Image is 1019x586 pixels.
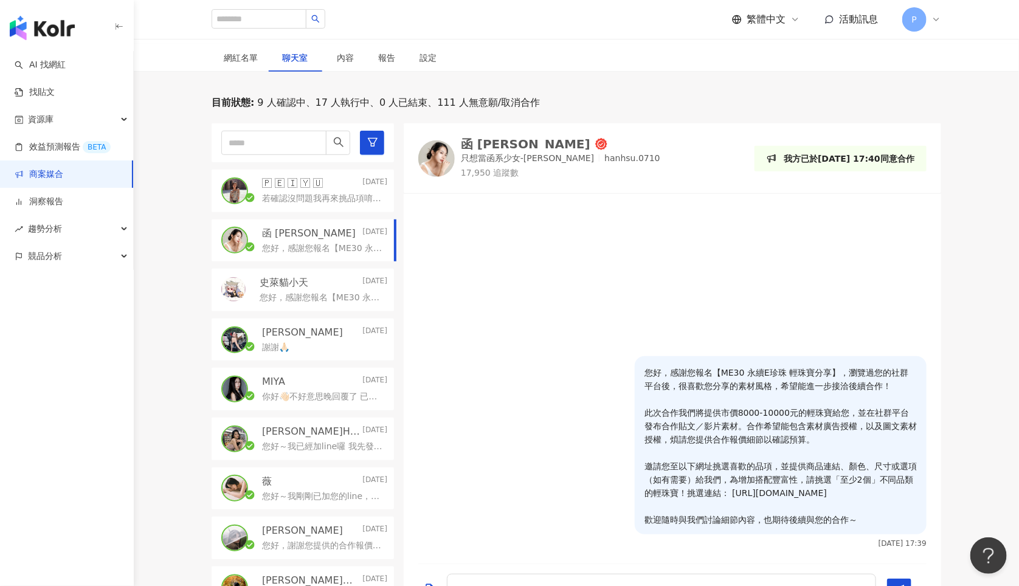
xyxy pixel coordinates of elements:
[784,152,914,165] p: 我方已於[DATE] 17:40同意合作
[262,425,360,438] p: [PERSON_NAME]Hua [PERSON_NAME]
[970,537,1007,574] iframe: Help Scout Beacon - Open
[262,243,382,255] p: 您好，感謝您報名【ME30 永續E珍珠 輕珠寶分享】，瀏覽過您的社群平台後，很喜歡您分享的素材風格，希望能進一步接洽後續合作！ 此次合作我們將提供市價8000-10000元的輕珠寶給您，並在社群...
[362,326,387,339] p: [DATE]
[461,153,594,165] p: 只想當函系少女-[PERSON_NAME]
[378,51,395,64] div: 報告
[262,326,343,339] p: [PERSON_NAME]
[262,227,356,240] p: 函 [PERSON_NAME]
[262,391,382,403] p: 你好👋🏻不好意思晚回覆了 已加LINE
[260,276,308,289] p: 史萊貓小天
[879,539,927,548] p: [DATE] 17:39
[262,524,343,537] p: [PERSON_NAME]
[461,167,660,179] p: 17,950 追蹤數
[420,51,437,64] div: 設定
[418,138,660,179] a: KOL Avatar函 [PERSON_NAME]只想當函系少女-[PERSON_NAME]hanhsu.071017,950 追蹤數
[15,59,66,71] a: searchAI 找網紅
[461,138,590,150] div: 函 [PERSON_NAME]
[333,137,344,148] span: search
[362,375,387,388] p: [DATE]
[223,476,247,500] img: KOL Avatar
[262,441,382,453] p: 您好～我已經加line囉 我先發個貼圖您看一下有沒有 感謝
[262,177,323,190] p: 🇵 🇪 🇮 🇾 🇺
[262,475,272,488] p: 薇
[15,168,63,181] a: 商案媒合
[223,328,247,352] img: KOL Avatar
[212,96,254,109] p: 目前狀態 :
[262,342,289,354] p: 謝謝🙏🏻
[223,179,247,203] img: KOL Avatar
[223,377,247,401] img: KOL Avatar
[644,366,917,526] p: 您好，感謝您報名【ME30 永續E珍珠 輕珠寶分享】，瀏覽過您的社群平台後，很喜歡您分享的素材風格，希望能進一步接洽後續合作！ 此次合作我們將提供市價8000-10000元的輕珠寶給您，並在社群...
[604,153,660,165] p: hanhsu.0710
[262,491,382,503] p: 您好～我剛剛已加您的line，再請協助確認，謝謝！
[15,141,111,153] a: 效益預測報告BETA
[262,540,382,552] p: 您好，謝謝您提供的合作報價！不好意思因為有一些超出本次活動設定的預算，這次可能暫時沒有機會合作。 因為您已經挑選好喜歡的飾品了，我這邊一樣安排將兩件飾品作為公關品提供給您好嗎？ 再麻煩您提供我們...
[224,51,258,64] div: 網紅名單
[223,526,247,550] img: KOL Avatar
[418,140,455,177] img: KOL Avatar
[262,375,285,388] p: MIYA
[337,51,354,64] div: 內容
[282,53,313,62] span: 聊天室
[362,475,387,488] p: [DATE]
[10,16,75,40] img: logo
[223,228,247,252] img: KOL Avatar
[747,13,786,26] span: 繁體中文
[260,292,382,304] p: 您好，感謝您報名【ME30 永續E珍珠 輕珠寶分享】，我是品牌接洽的窗口[PERSON_NAME]，自己也追蹤您一段時間了，很高興看到您報名此次體驗活動！ 因為品牌先前沒有和圖文創作者合作過的經...
[223,427,247,451] img: KOL Avatar
[912,13,917,26] span: P
[28,215,62,243] span: 趨勢分析
[311,15,320,23] span: search
[28,243,62,270] span: 競品分析
[839,13,878,25] span: 活動訊息
[262,193,382,205] p: 若確認沒問題我再來挑品項唷～～
[15,225,23,233] span: rise
[254,96,540,109] span: 9 人確認中、17 人執行中、0 人已結束、111 人無意願/取消合作
[15,196,63,208] a: 洞察報告
[28,106,54,133] span: 資源庫
[362,524,387,537] p: [DATE]
[367,137,378,148] span: filter
[362,177,387,190] p: [DATE]
[362,425,387,438] p: [DATE]
[362,227,387,240] p: [DATE]
[362,276,387,289] p: [DATE]
[221,277,246,302] img: KOL Avatar
[15,86,55,98] a: 找貼文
